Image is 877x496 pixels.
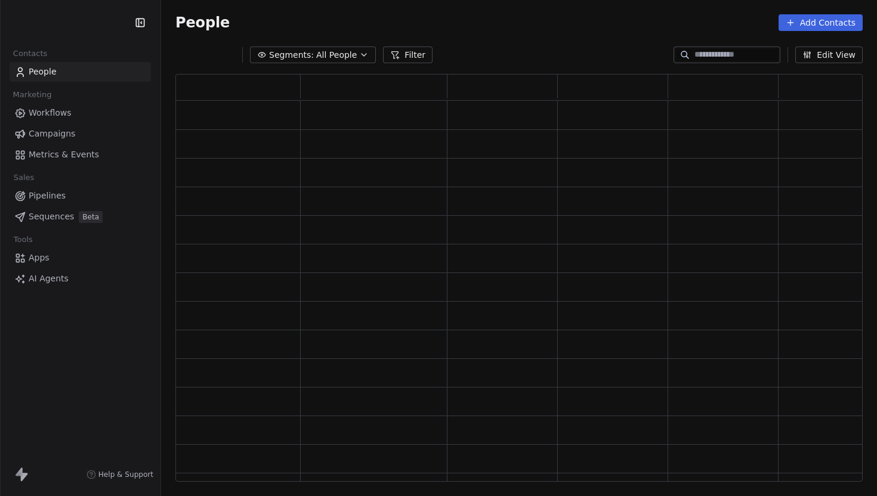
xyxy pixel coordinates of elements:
[8,86,57,104] span: Marketing
[8,169,39,187] span: Sales
[87,470,153,479] a: Help & Support
[316,49,357,61] span: All People
[10,103,151,123] a: Workflows
[29,272,69,285] span: AI Agents
[29,210,74,223] span: Sequences
[29,128,75,140] span: Campaigns
[79,211,103,223] span: Beta
[29,190,66,202] span: Pipelines
[10,186,151,206] a: Pipelines
[8,45,53,63] span: Contacts
[795,46,863,63] button: Edit View
[10,207,151,227] a: SequencesBeta
[8,231,38,249] span: Tools
[10,269,151,289] a: AI Agents
[29,66,57,78] span: People
[779,14,863,31] button: Add Contacts
[383,46,433,63] button: Filter
[98,470,153,479] span: Help & Support
[175,14,230,32] span: People
[10,248,151,268] a: Apps
[10,62,151,82] a: People
[29,148,99,161] span: Metrics & Events
[10,124,151,144] a: Campaigns
[10,145,151,165] a: Metrics & Events
[29,252,50,264] span: Apps
[29,107,72,119] span: Workflows
[269,49,314,61] span: Segments:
